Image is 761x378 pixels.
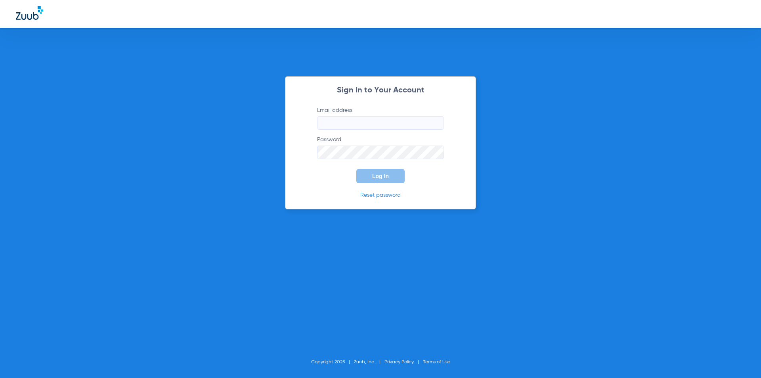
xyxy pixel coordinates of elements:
[354,358,384,366] li: Zuub, Inc.
[317,116,444,130] input: Email address
[317,136,444,159] label: Password
[384,360,414,365] a: Privacy Policy
[372,173,389,179] span: Log In
[360,192,401,198] a: Reset password
[311,358,354,366] li: Copyright 2025
[423,360,450,365] a: Terms of Use
[305,86,456,94] h2: Sign In to Your Account
[317,146,444,159] input: Password
[16,6,43,20] img: Zuub Logo
[356,169,405,183] button: Log In
[317,106,444,130] label: Email address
